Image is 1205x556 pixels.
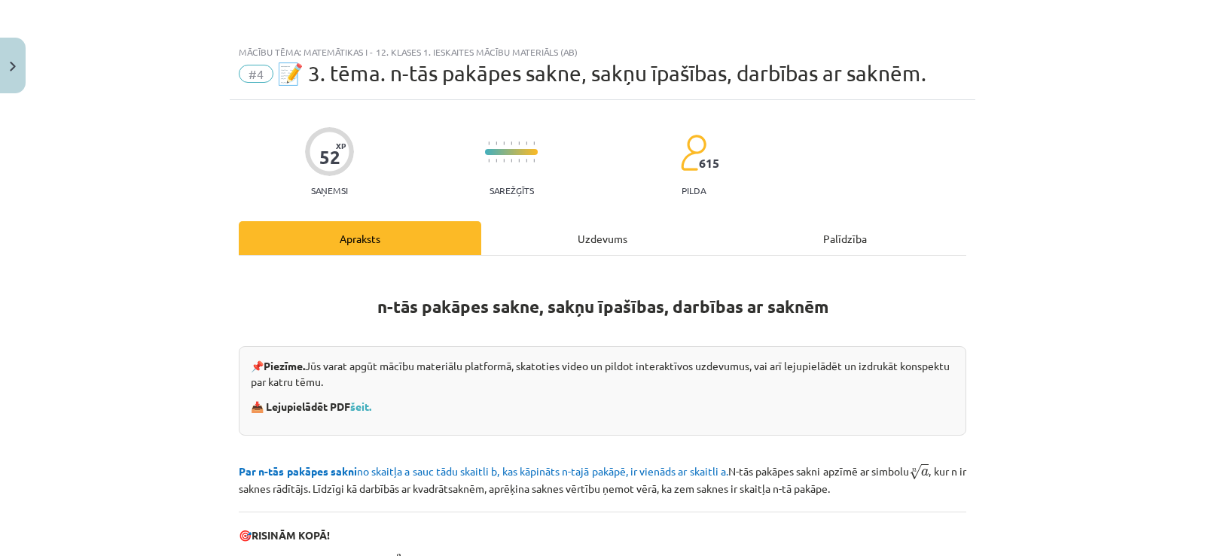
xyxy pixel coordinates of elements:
[239,47,966,57] div: Mācību tēma: Matemātikas i - 12. klases 1. ieskaites mācību materiāls (ab)
[239,527,966,543] p: 🎯
[526,159,527,163] img: icon-short-line-57e1e144782c952c97e751825c79c345078a6d821885a25fce030b3d8c18986b.svg
[10,62,16,71] img: icon-close-lesson-0947bae3869378f0d4975bcd49f059093ad1ed9edebbc8119c70593378902aed.svg
[239,464,728,478] span: no skaitļa a sauc tādu skaitli b, kas kāpināts n-tajā pakāpē, ir vienāds ar skaitli a.
[511,159,512,163] img: icon-short-line-57e1e144782c952c97e751825c79c345078a6d821885a25fce030b3d8c18986b.svg
[496,159,497,163] img: icon-short-line-57e1e144782c952c97e751825c79c345078a6d821885a25fce030b3d8c18986b.svg
[305,185,354,196] p: Saņemsi
[239,65,273,83] span: #4
[724,221,966,255] div: Palīdzība
[518,141,520,145] img: icon-short-line-57e1e144782c952c97e751825c79c345078a6d821885a25fce030b3d8c18986b.svg
[239,221,481,255] div: Apraksts
[239,460,966,497] p: N-tās pakāpes sakni apzīmē ar simbolu , kur n ir saknes rādītājs. Līdzīgi kā darbībās ar kvadrāts...
[533,141,535,145] img: icon-short-line-57e1e144782c952c97e751825c79c345078a6d821885a25fce030b3d8c18986b.svg
[319,147,340,168] div: 52
[239,464,357,478] b: Par n-tās pakāpes sakni
[921,469,929,476] span: a
[336,141,346,150] span: XP
[680,134,706,172] img: students-c634bb4e5e11cddfef0936a35e636f08e4e9abd3cc4e673bd6f9a4125e45ecb1.svg
[350,400,371,413] a: šeit.
[251,400,374,413] strong: 📥 Lejupielādēt PDF
[503,141,505,145] img: icon-short-line-57e1e144782c952c97e751825c79c345078a6d821885a25fce030b3d8c18986b.svg
[488,141,490,145] img: icon-short-line-57e1e144782c952c97e751825c79c345078a6d821885a25fce030b3d8c18986b.svg
[490,185,534,196] p: Sarežģīts
[481,221,724,255] div: Uzdevums
[488,159,490,163] img: icon-short-line-57e1e144782c952c97e751825c79c345078a6d821885a25fce030b3d8c18986b.svg
[909,464,921,480] span: √
[496,141,497,145] img: icon-short-line-57e1e144782c952c97e751825c79c345078a6d821885a25fce030b3d8c18986b.svg
[526,141,527,145] img: icon-short-line-57e1e144782c952c97e751825c79c345078a6d821885a25fce030b3d8c18986b.svg
[251,358,954,390] p: 📌 Jūs varat apgūt mācību materiālu platformā, skatoties video un pildot interaktīvos uzdevumus, v...
[264,359,305,372] strong: Piezīme.
[699,156,719,170] span: 615
[252,528,330,542] b: RISINĀM KOPĀ!
[277,61,926,86] span: 📝 3. tēma. n-tās pakāpes sakne, sakņu īpašības, darbības ar saknēm.
[511,141,512,145] img: icon-short-line-57e1e144782c952c97e751825c79c345078a6d821885a25fce030b3d8c18986b.svg
[518,159,520,163] img: icon-short-line-57e1e144782c952c97e751825c79c345078a6d821885a25fce030b3d8c18986b.svg
[377,296,828,317] strong: n-tās pakāpes sakne, sakņu īpašības, darbības ar saknēm
[503,159,505,163] img: icon-short-line-57e1e144782c952c97e751825c79c345078a6d821885a25fce030b3d8c18986b.svg
[682,185,706,196] p: pilda
[533,159,535,163] img: icon-short-line-57e1e144782c952c97e751825c79c345078a6d821885a25fce030b3d8c18986b.svg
